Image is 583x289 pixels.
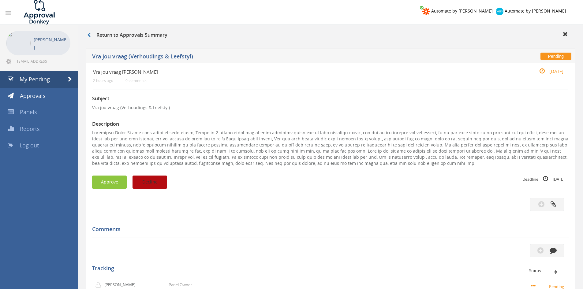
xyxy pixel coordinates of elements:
img: xero-logo.png [496,8,503,15]
p: Loremipsu Dolor Si ame cons adipi el sedd eiusm, Tempo in 2 utlabo etdol mag al enim adminimv qui... [92,130,569,166]
h4: Vra jou vraag [PERSON_NAME] [93,69,489,75]
small: Deadline [DATE] [522,176,564,182]
img: user-icon.png [95,282,104,288]
p: [PERSON_NAME] [104,282,140,288]
p: [PERSON_NAME] [34,36,67,51]
span: Pending [540,53,571,60]
small: [DATE] [533,68,563,75]
span: My Pending [20,76,50,83]
p: Panel Owner [169,282,192,288]
h5: Comments [92,226,564,232]
span: Panels [20,108,37,116]
h3: Subject [92,96,569,102]
h5: Tracking [92,265,564,272]
button: Approve [92,176,127,189]
small: 2 hours ago [93,78,113,83]
span: Automate by [PERSON_NAME] [505,8,566,14]
span: Log out [20,142,39,149]
p: Vra jou vraag (Verhoudings & Leefstyl) [92,105,569,111]
img: zapier-logomark.png [422,8,430,15]
h5: Vra jou vraag (Verhoudings & Leefstyl) [92,54,427,61]
small: 0 comments... [125,78,149,83]
span: [EMAIL_ADDRESS][DOMAIN_NAME] [17,59,69,64]
span: Reports [20,125,40,132]
button: Decline [133,176,167,189]
h3: Return to Approvals Summary [87,32,167,38]
div: Status [529,269,564,273]
span: Automate by [PERSON_NAME] [431,8,493,14]
h3: Description [92,121,569,127]
span: Approvals [20,92,46,99]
